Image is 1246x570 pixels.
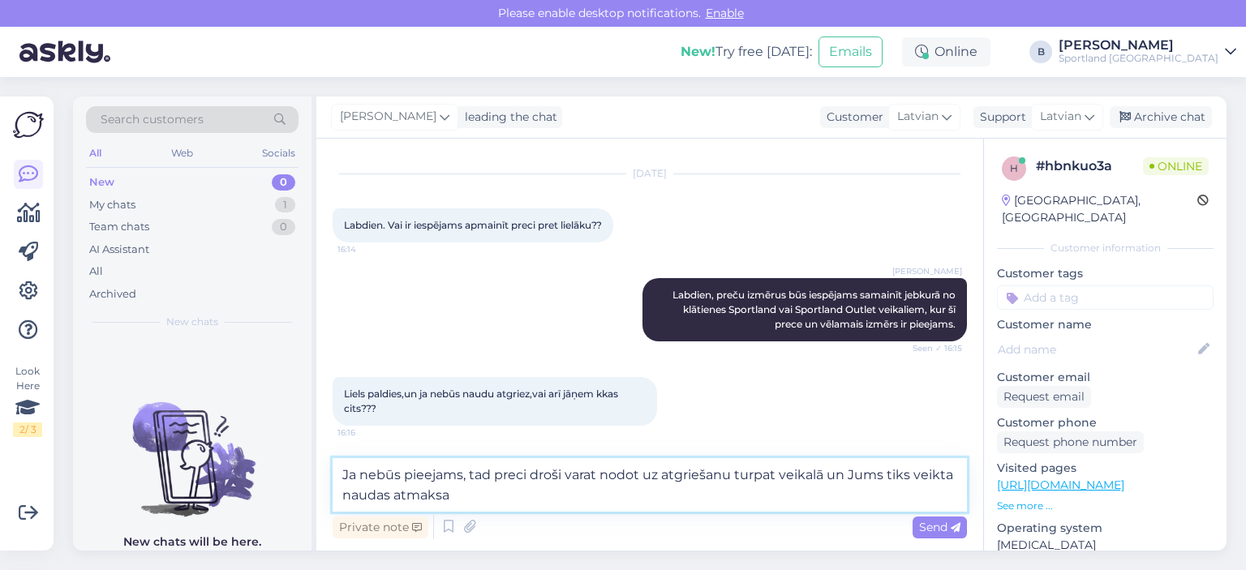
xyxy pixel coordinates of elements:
span: Search customers [101,111,204,128]
span: Send [919,520,960,534]
div: 0 [272,219,295,235]
div: Customer information [997,241,1214,255]
div: All [89,264,103,280]
div: [PERSON_NAME] [1059,39,1218,52]
div: 1 [275,197,295,213]
span: Online [1143,157,1209,175]
span: Liels paldies,un ja nebūs naudu atgriez,vai arī jāņem kkas cits??? [344,388,621,414]
span: Latvian [1040,108,1081,126]
p: Customer tags [997,265,1214,282]
div: 2 / 3 [13,422,42,437]
div: Web [168,143,196,164]
span: [PERSON_NAME] [892,265,962,277]
p: Operating system [997,520,1214,537]
div: Customer [820,109,883,126]
div: Online [902,37,990,66]
span: Labdien, preču izmērus būs iespējams samainīt jebkurā no klātienes Sportland vai Sportland Outlet... [672,289,958,330]
div: Sportland [GEOGRAPHIC_DATA] [1059,52,1218,65]
p: See more ... [997,499,1214,513]
div: My chats [89,197,135,213]
img: No chats [73,373,311,519]
a: [URL][DOMAIN_NAME] [997,478,1124,492]
a: [PERSON_NAME]Sportland [GEOGRAPHIC_DATA] [1059,39,1236,65]
div: [DATE] [333,166,967,181]
div: Request phone number [997,431,1144,453]
div: Support [973,109,1026,126]
span: Enable [701,6,749,20]
div: Socials [259,143,299,164]
div: AI Assistant [89,242,149,258]
span: Latvian [897,108,939,126]
div: Archive chat [1110,106,1212,128]
span: 16:14 [337,243,398,255]
div: Look Here [13,364,42,437]
div: [GEOGRAPHIC_DATA], [GEOGRAPHIC_DATA] [1002,192,1197,226]
div: Team chats [89,219,149,235]
div: 0 [272,174,295,191]
div: All [86,143,105,164]
button: Emails [818,36,883,67]
p: Customer name [997,316,1214,333]
input: Add name [998,341,1195,358]
div: Archived [89,286,136,302]
p: [MEDICAL_DATA] [997,537,1214,554]
textarea: Ja nebūs pieejams, tad preci droši varat nodot uz atgriešanu turpat veikalā un Jums tiks veikta n... [333,458,967,512]
div: leading the chat [458,109,557,126]
div: Try free [DATE]: [681,42,812,62]
span: Labdien. Vai ir iespējams apmainīt preci pret lielāku?? [344,219,602,231]
span: New chats [166,315,218,329]
div: # hbnkuo3a [1036,156,1143,176]
p: Customer phone [997,414,1214,431]
b: New! [681,44,715,59]
p: Visited pages [997,460,1214,477]
span: [PERSON_NAME] [340,108,436,126]
div: B [1029,41,1052,63]
div: Private note [333,516,428,538]
div: Request email [997,386,1091,408]
div: New [89,174,114,191]
p: New chats will be here. [123,534,261,551]
span: Seen ✓ 16:15 [901,342,962,354]
img: Askly Logo [13,109,44,140]
span: 16:16 [337,426,398,439]
input: Add a tag [997,285,1214,310]
p: Customer email [997,369,1214,386]
span: h [1010,162,1018,174]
